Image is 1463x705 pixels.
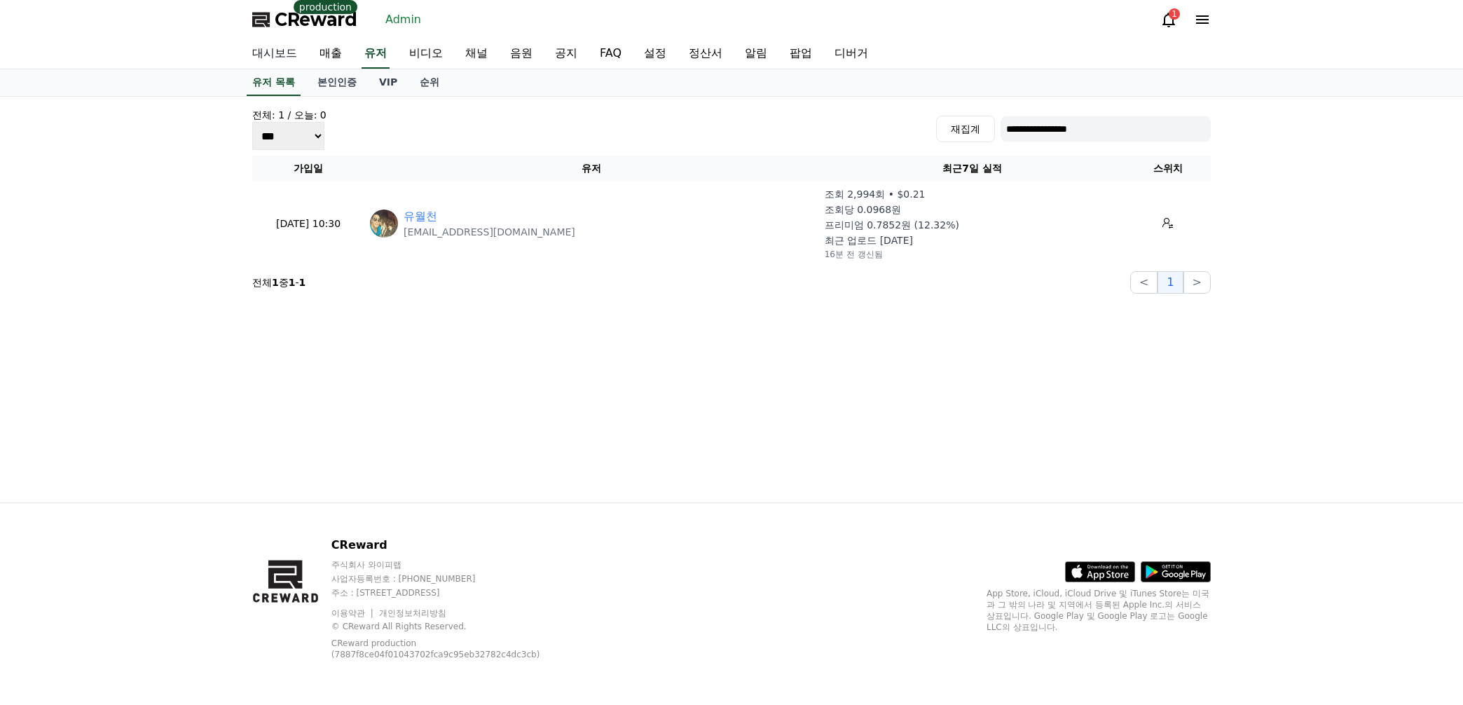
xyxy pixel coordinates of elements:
th: 최근7일 실적 [819,156,1125,182]
a: 채널 [454,39,499,69]
p: © CReward All Rights Reserved. [331,621,577,632]
a: FAQ [589,39,633,69]
button: 재집계 [936,116,995,142]
p: 프리미엄 0.7852원 (12.32%) [825,218,959,232]
a: 유저 목록 [247,69,301,96]
a: Messages [92,444,181,479]
a: 음원 [499,39,544,69]
p: 사업자등록번호 : [PHONE_NUMBER] [331,573,577,584]
a: CReward [252,8,357,31]
a: 유월천 [404,208,437,225]
img: https://cdn.creward.net/profile/user/YY09Sep 16, 2025082053_3b160ee6f506bb6b1cdd7de9b83ee3f2c832c... [370,210,398,238]
a: 본인인증 [306,69,368,96]
a: 설정 [633,39,678,69]
span: Home [36,465,60,477]
p: 최근 업로드 [DATE] [825,233,913,247]
a: Admin [380,8,427,31]
p: 조회당 0.0968원 [825,203,901,217]
p: [DATE] 10:30 [258,217,359,231]
a: 공지 [544,39,589,69]
th: 스위치 [1125,156,1211,182]
a: 1 [1160,11,1177,28]
button: 1 [1158,271,1183,294]
p: 조회 2,994회 • $0.21 [825,187,926,201]
p: 전체 중 - [252,275,305,289]
p: 주식회사 와이피랩 [331,559,577,570]
span: Settings [207,465,242,477]
p: CReward [331,537,577,554]
a: 비디오 [398,39,454,69]
a: 유저 [362,39,390,69]
span: Messages [116,466,158,477]
p: CReward production (7887f8ce04f01043702fca9c95eb32782c4dc3cb) [331,638,556,660]
div: 1 [1169,8,1180,20]
p: [EMAIL_ADDRESS][DOMAIN_NAME] [404,225,575,239]
a: 알림 [734,39,778,69]
strong: 1 [299,277,306,288]
h4: 전체: 1 / 오늘: 0 [252,108,327,122]
a: 디버거 [823,39,879,69]
button: < [1130,271,1158,294]
a: 이용약관 [331,608,376,618]
a: Settings [181,444,269,479]
th: 유저 [364,156,819,182]
a: 정산서 [678,39,734,69]
p: 16분 전 갱신됨 [825,249,883,260]
a: 순위 [408,69,451,96]
a: 팝업 [778,39,823,69]
strong: 1 [289,277,296,288]
a: VIP [368,69,408,96]
p: 주소 : [STREET_ADDRESS] [331,587,577,598]
span: CReward [275,8,357,31]
p: App Store, iCloud, iCloud Drive 및 iTunes Store는 미국과 그 밖의 나라 및 지역에서 등록된 Apple Inc.의 서비스 상표입니다. Goo... [987,588,1211,633]
a: 개인정보처리방침 [379,608,446,618]
a: Home [4,444,92,479]
strong: 1 [272,277,279,288]
button: > [1183,271,1211,294]
a: 대시보드 [241,39,308,69]
a: 매출 [308,39,353,69]
th: 가입일 [252,156,364,182]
